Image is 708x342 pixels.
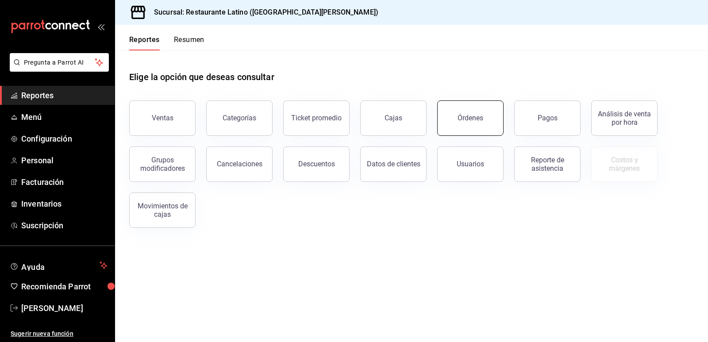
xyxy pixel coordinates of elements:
[283,100,350,136] button: Ticket promedio
[591,100,658,136] button: Análisis de venta por hora
[10,53,109,72] button: Pregunta a Parrot AI
[21,281,108,292] span: Recomienda Parrot
[514,100,581,136] button: Pagos
[174,35,204,50] button: Resumen
[129,70,274,84] h1: Elige la opción que deseas consultar
[21,154,108,166] span: Personal
[437,146,504,182] button: Usuarios
[21,219,108,231] span: Suscripción
[135,156,190,173] div: Grupos modificadores
[21,198,108,210] span: Inventarios
[458,114,483,122] div: Órdenes
[21,176,108,188] span: Facturación
[597,110,652,127] div: Análisis de venta por hora
[152,114,173,122] div: Ventas
[291,114,342,122] div: Ticket promedio
[21,302,108,314] span: [PERSON_NAME]
[21,260,96,271] span: Ayuda
[129,35,160,50] button: Reportes
[147,7,378,18] h3: Sucursal: Restaurante Latino ([GEOGRAPHIC_DATA][PERSON_NAME])
[129,192,196,228] button: Movimientos de cajas
[298,160,335,168] div: Descuentos
[97,23,104,30] button: open_drawer_menu
[24,58,95,67] span: Pregunta a Parrot AI
[129,146,196,182] button: Grupos modificadores
[206,146,273,182] button: Cancelaciones
[21,133,108,145] span: Configuración
[360,100,427,136] a: Cajas
[597,156,652,173] div: Costos y márgenes
[437,100,504,136] button: Órdenes
[367,160,420,168] div: Datos de clientes
[129,35,204,50] div: navigation tabs
[514,146,581,182] button: Reporte de asistencia
[217,160,262,168] div: Cancelaciones
[11,329,108,338] span: Sugerir nueva función
[6,64,109,73] a: Pregunta a Parrot AI
[135,202,190,219] div: Movimientos de cajas
[21,111,108,123] span: Menú
[385,113,403,123] div: Cajas
[206,100,273,136] button: Categorías
[520,156,575,173] div: Reporte de asistencia
[457,160,484,168] div: Usuarios
[283,146,350,182] button: Descuentos
[223,114,256,122] div: Categorías
[538,114,558,122] div: Pagos
[360,146,427,182] button: Datos de clientes
[129,100,196,136] button: Ventas
[591,146,658,182] button: Contrata inventarios para ver este reporte
[21,89,108,101] span: Reportes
